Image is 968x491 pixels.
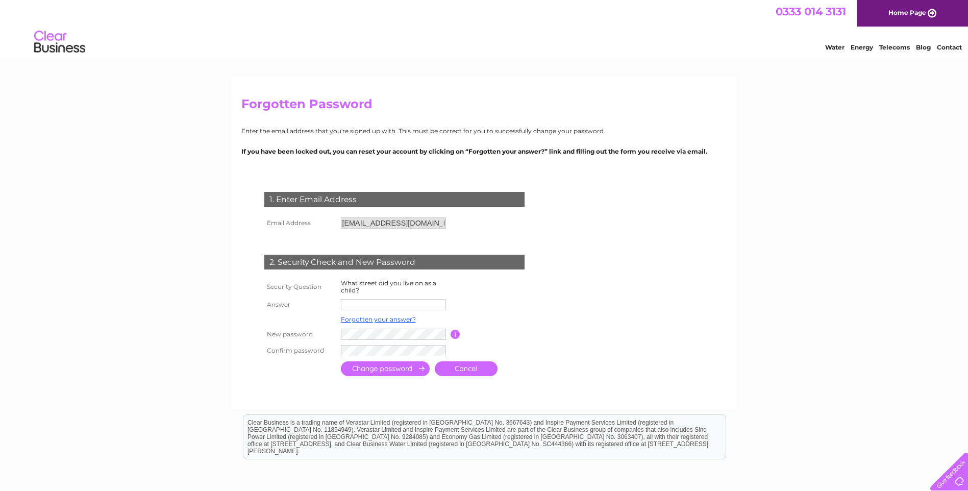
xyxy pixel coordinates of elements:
th: Answer [262,297,338,313]
a: Forgotten your answer? [341,315,416,323]
th: New password [262,326,338,342]
a: Cancel [435,361,498,376]
label: What street did you live on as a child? [341,279,436,294]
a: Energy [851,43,873,51]
img: logo.png [34,27,86,58]
a: 0333 014 3131 [776,5,846,18]
div: Clear Business is a trading name of Verastar Limited (registered in [GEOGRAPHIC_DATA] No. 3667643... [243,6,726,50]
div: 2. Security Check and New Password [264,255,525,270]
a: Contact [937,43,962,51]
div: 1. Enter Email Address [264,192,525,207]
input: Submit [341,361,430,376]
a: Water [825,43,845,51]
th: Security Question [262,277,338,297]
h2: Forgotten Password [241,97,727,116]
a: Telecoms [879,43,910,51]
p: If you have been locked out, you can reset your account by clicking on “Forgotten your answer?” l... [241,146,727,156]
th: Confirm password [262,342,338,359]
th: Email Address [262,215,338,231]
input: Information [451,330,460,339]
a: Blog [916,43,931,51]
p: Enter the email address that you're signed up with. This must be correct for you to successfully ... [241,126,727,136]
